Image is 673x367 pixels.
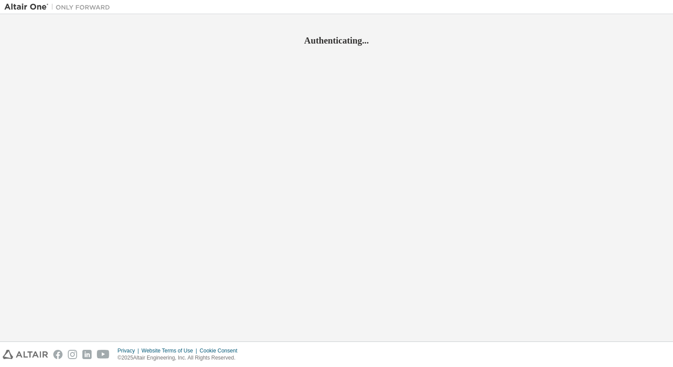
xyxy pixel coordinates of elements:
[3,350,48,359] img: altair_logo.svg
[82,350,92,359] img: linkedin.svg
[118,354,243,362] p: © 2025 Altair Engineering, Inc. All Rights Reserved.
[97,350,110,359] img: youtube.svg
[4,3,115,11] img: Altair One
[53,350,63,359] img: facebook.svg
[68,350,77,359] img: instagram.svg
[4,35,669,46] h2: Authenticating...
[200,347,242,354] div: Cookie Consent
[118,347,141,354] div: Privacy
[141,347,200,354] div: Website Terms of Use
